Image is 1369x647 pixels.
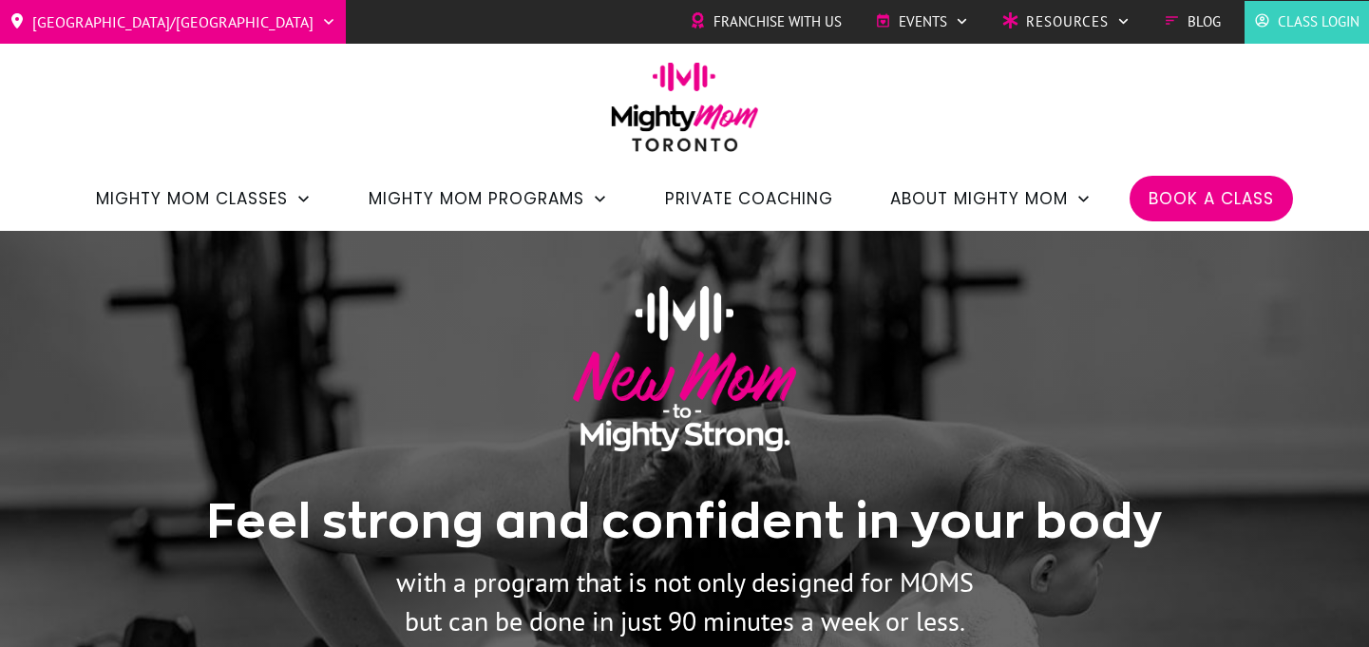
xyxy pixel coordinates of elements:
span: Class Login [1278,8,1359,36]
span: Events [899,8,947,36]
span: Resources [1026,8,1109,36]
a: Class Login [1254,8,1359,36]
span: Franchise with Us [713,8,842,36]
span: Mighty Mom Programs [369,182,584,215]
a: Mighty Mom Classes [96,182,312,215]
a: Blog [1164,8,1221,36]
span: Mighty Mom Classes [96,182,288,215]
span: About Mighty Mom [890,182,1068,215]
a: Franchise with Us [690,8,842,36]
h1: Feel strong and confident in your body [207,490,1163,561]
a: Resources [1002,8,1131,36]
img: New Mom to Mighty Strong [573,286,796,451]
a: Book a Class [1149,182,1274,215]
a: About Mighty Mom [890,182,1092,215]
span: Blog [1188,8,1221,36]
a: Private Coaching [665,182,833,215]
p: with a program that is not only designed for MOMS but can be done in just 90 minutes a week or less. [376,563,994,640]
span: [GEOGRAPHIC_DATA]/[GEOGRAPHIC_DATA] [32,7,314,37]
a: Events [875,8,969,36]
a: [GEOGRAPHIC_DATA]/[GEOGRAPHIC_DATA] [10,7,336,37]
a: Mighty Mom Programs [369,182,608,215]
img: mightymom-logo-toronto [601,62,769,165]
